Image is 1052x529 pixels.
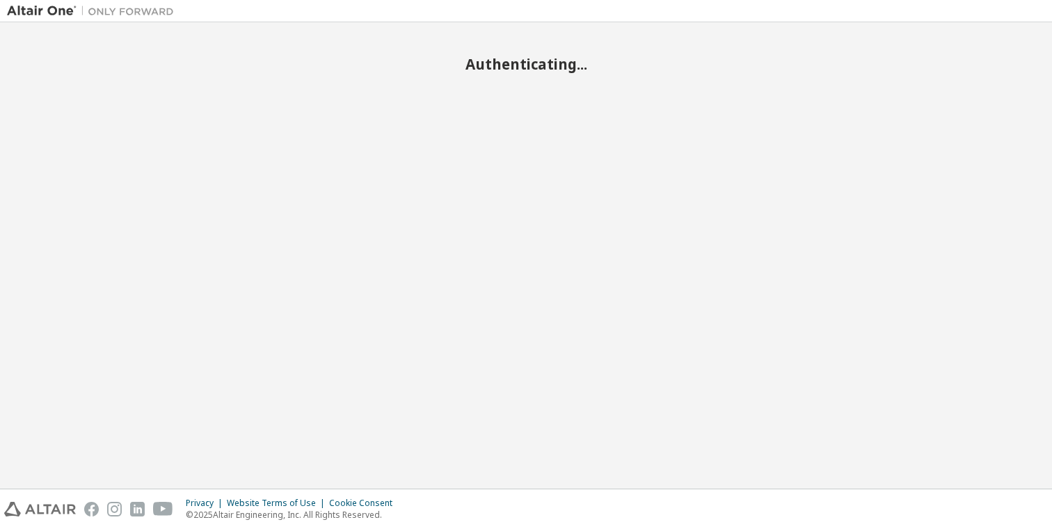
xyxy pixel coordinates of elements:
[186,509,401,521] p: © 2025 Altair Engineering, Inc. All Rights Reserved.
[4,502,76,516] img: altair_logo.svg
[84,502,99,516] img: facebook.svg
[153,502,173,516] img: youtube.svg
[329,498,401,509] div: Cookie Consent
[107,502,122,516] img: instagram.svg
[186,498,227,509] div: Privacy
[227,498,329,509] div: Website Terms of Use
[7,4,181,18] img: Altair One
[130,502,145,516] img: linkedin.svg
[7,55,1045,73] h2: Authenticating...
